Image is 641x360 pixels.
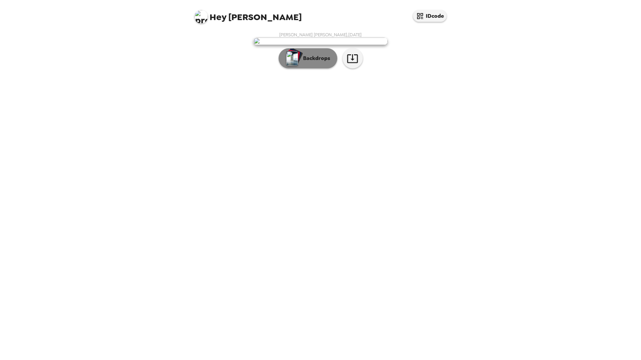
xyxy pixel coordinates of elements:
[413,10,447,22] button: IDcode
[194,10,208,23] img: profile pic
[194,7,302,22] span: [PERSON_NAME]
[300,54,330,62] p: Backdrops
[210,11,226,23] span: Hey
[279,32,362,38] span: [PERSON_NAME] [PERSON_NAME] , [DATE]
[253,38,388,45] img: user
[279,48,337,68] button: Backdrops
